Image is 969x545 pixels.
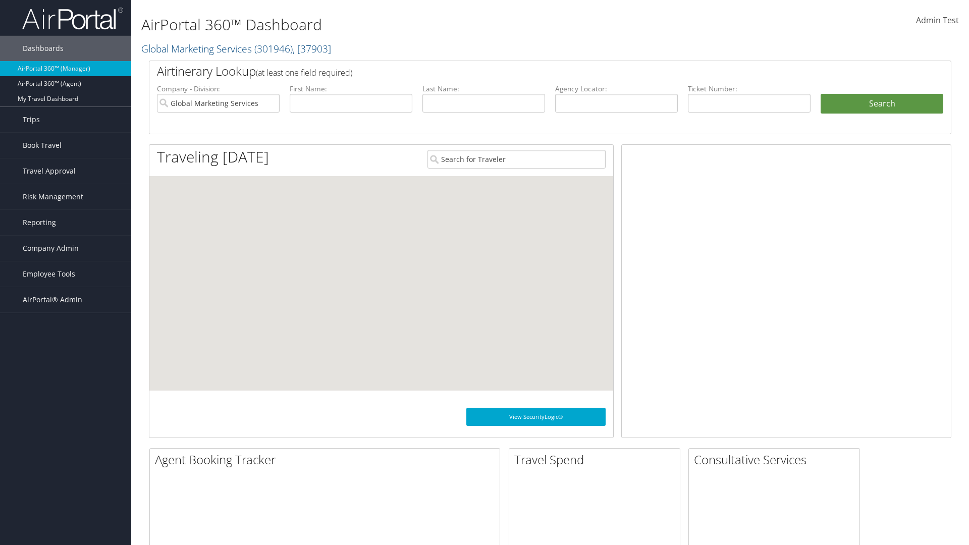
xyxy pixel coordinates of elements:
[22,7,123,30] img: airportal-logo.png
[141,42,331,56] a: Global Marketing Services
[290,84,412,94] label: First Name:
[23,236,79,261] span: Company Admin
[256,67,352,78] span: (at least one field required)
[466,408,606,426] a: View SecurityLogic®
[157,84,280,94] label: Company - Division:
[688,84,811,94] label: Ticket Number:
[141,14,686,35] h1: AirPortal 360™ Dashboard
[916,5,959,36] a: Admin Test
[23,36,64,61] span: Dashboards
[514,451,680,468] h2: Travel Spend
[555,84,678,94] label: Agency Locator:
[23,184,83,209] span: Risk Management
[157,146,269,168] h1: Traveling [DATE]
[157,63,877,80] h2: Airtinerary Lookup
[916,15,959,26] span: Admin Test
[23,107,40,132] span: Trips
[293,42,331,56] span: , [ 37903 ]
[23,158,76,184] span: Travel Approval
[821,94,943,114] button: Search
[23,287,82,312] span: AirPortal® Admin
[23,261,75,287] span: Employee Tools
[23,210,56,235] span: Reporting
[155,451,500,468] h2: Agent Booking Tracker
[427,150,606,169] input: Search for Traveler
[422,84,545,94] label: Last Name:
[23,133,62,158] span: Book Travel
[254,42,293,56] span: ( 301946 )
[694,451,859,468] h2: Consultative Services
